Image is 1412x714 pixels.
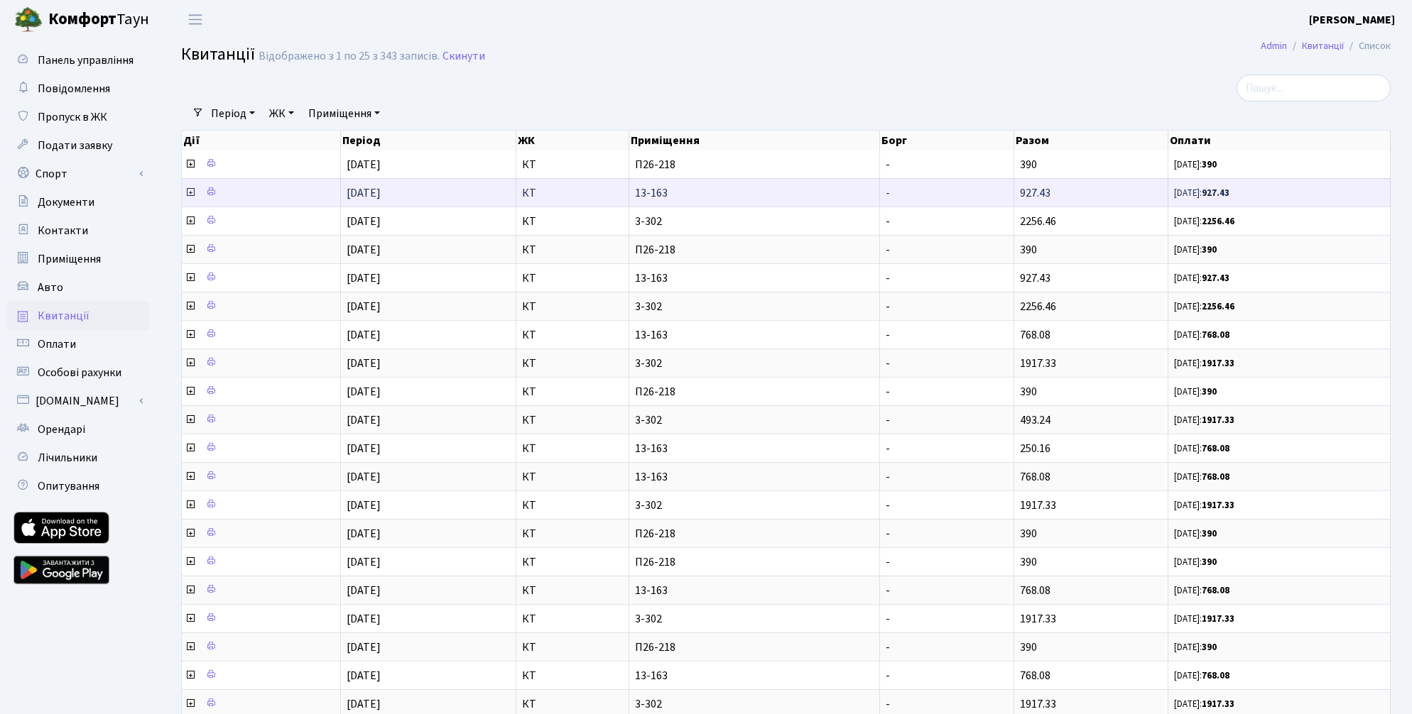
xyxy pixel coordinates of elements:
span: [DATE] [347,157,381,172]
b: 390 [1202,527,1217,540]
b: 390 [1202,641,1217,654]
a: Пропуск в ЖК [7,103,149,131]
div: Відображено з 1 по 25 з 343 записів. [259,50,440,63]
a: Квитанції [7,302,149,330]
th: Дії [182,131,341,150]
span: КТ [522,613,623,625]
span: 927.43 [1020,270,1050,286]
span: [DATE] [347,696,381,712]
small: [DATE]: [1174,698,1234,710]
span: КТ [522,358,623,369]
span: - [886,299,890,314]
span: 3-302 [635,358,874,369]
b: 1917.33 [1202,414,1234,427]
span: Подати заявку [38,138,112,153]
span: Приміщення [38,251,101,267]
a: ЖК [264,101,300,126]
span: Документи [38,194,94,210]
th: Борг [880,131,1014,150]
a: Орендарі [7,415,149,444]
span: 390 [1020,384,1037,400]
a: Контакти [7,216,149,245]
span: [DATE] [347,526,381,542]
span: [DATE] [347,639,381,655]
span: Контакти [38,223,88,238]
span: 2256.46 [1020,214,1056,229]
b: 2256.46 [1202,300,1234,313]
small: [DATE]: [1174,187,1229,199]
span: - [886,384,890,400]
nav: breadcrumb [1239,31,1412,61]
a: Приміщення [303,101,386,126]
span: [DATE] [347,469,381,485]
span: КТ [522,159,623,170]
small: [DATE]: [1174,499,1234,512]
th: Оплати [1168,131,1391,150]
a: Повідомлення [7,75,149,103]
a: Період [205,101,261,126]
span: Лічильники [38,450,97,466]
b: 1917.33 [1202,499,1234,512]
span: - [886,356,890,371]
span: Опитування [38,478,99,494]
span: 13-163 [635,273,874,284]
span: - [886,327,890,343]
span: Квитанції [38,308,89,324]
span: [DATE] [347,299,381,314]
span: 3-302 [635,216,874,227]
span: [DATE] [347,356,381,371]
span: [DATE] [347,185,381,201]
span: 13-163 [635,329,874,341]
b: 1917.33 [1202,698,1234,710]
span: 390 [1020,639,1037,655]
b: 768.08 [1202,442,1229,455]
small: [DATE]: [1174,527,1217,540]
th: ЖК [516,131,629,150]
b: Комфорт [48,8,116,31]
b: 390 [1202,243,1217,256]
b: 390 [1202,158,1217,171]
span: [DATE] [347,583,381,598]
span: 768.08 [1020,583,1050,598]
span: - [886,185,890,201]
b: [PERSON_NAME] [1309,12,1395,28]
span: [DATE] [347,554,381,570]
a: Скинути [442,50,485,63]
span: [DATE] [347,327,381,343]
span: П26-218 [635,528,874,539]
small: [DATE]: [1174,613,1234,625]
span: 768.08 [1020,668,1050,683]
b: 1917.33 [1202,357,1234,370]
a: Подати заявку [7,131,149,160]
b: 768.08 [1202,584,1229,597]
small: [DATE]: [1174,300,1234,313]
span: 3-302 [635,698,874,710]
span: 390 [1020,157,1037,172]
span: П26-218 [635,386,874,397]
span: 13-163 [635,187,874,199]
a: Опитування [7,472,149,500]
span: 3-302 [635,301,874,312]
span: - [886,157,890,172]
span: - [886,214,890,229]
span: 390 [1020,526,1037,542]
a: Спорт [7,160,149,188]
b: 2256.46 [1202,215,1234,228]
small: [DATE]: [1174,357,1234,370]
a: [DOMAIN_NAME] [7,387,149,415]
small: [DATE]: [1174,641,1217,654]
span: [DATE] [347,214,381,229]
th: Разом [1014,131,1168,150]
span: [DATE] [347,668,381,683]
span: Панель управління [38,53,134,68]
span: - [886,242,890,258]
span: КТ [522,556,623,568]
span: КТ [522,642,623,653]
small: [DATE]: [1174,272,1229,285]
span: КТ [522,273,623,284]
span: Орендарі [38,422,85,437]
span: Пропуск в ЖК [38,109,107,125]
span: 768.08 [1020,327,1050,343]
span: 927.43 [1020,185,1050,201]
small: [DATE]: [1174,556,1217,569]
